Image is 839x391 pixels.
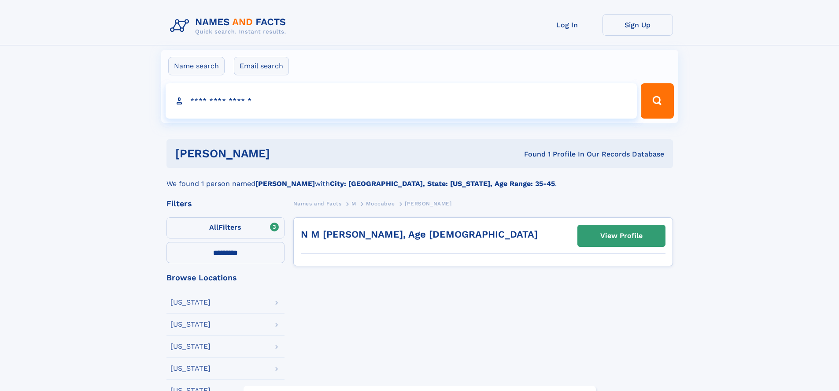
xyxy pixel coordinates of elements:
input: search input [166,83,637,119]
label: Email search [234,57,289,75]
span: M [351,201,356,207]
div: View Profile [600,226,643,246]
span: Moccabee [366,201,395,207]
label: Name search [168,57,225,75]
h1: [PERSON_NAME] [175,148,397,159]
div: Filters [166,200,285,208]
a: View Profile [578,225,665,246]
a: Sign Up [602,14,673,36]
a: Moccabee [366,198,395,209]
div: Browse Locations [166,274,285,282]
button: Search Button [641,83,673,119]
label: Filters [166,217,285,238]
b: [PERSON_NAME] [255,179,315,188]
div: [US_STATE] [170,343,211,350]
div: [US_STATE] [170,321,211,328]
img: Logo Names and Facts [166,14,293,38]
a: Log In [532,14,602,36]
a: N M [PERSON_NAME], Age [DEMOGRAPHIC_DATA] [301,229,538,240]
a: Names and Facts [293,198,342,209]
span: [PERSON_NAME] [405,201,452,207]
div: [US_STATE] [170,365,211,372]
div: Found 1 Profile In Our Records Database [397,149,664,159]
span: All [209,223,218,231]
div: We found 1 person named with . [166,168,673,189]
div: [US_STATE] [170,299,211,306]
a: M [351,198,356,209]
b: City: [GEOGRAPHIC_DATA], State: [US_STATE], Age Range: 35-45 [330,179,555,188]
